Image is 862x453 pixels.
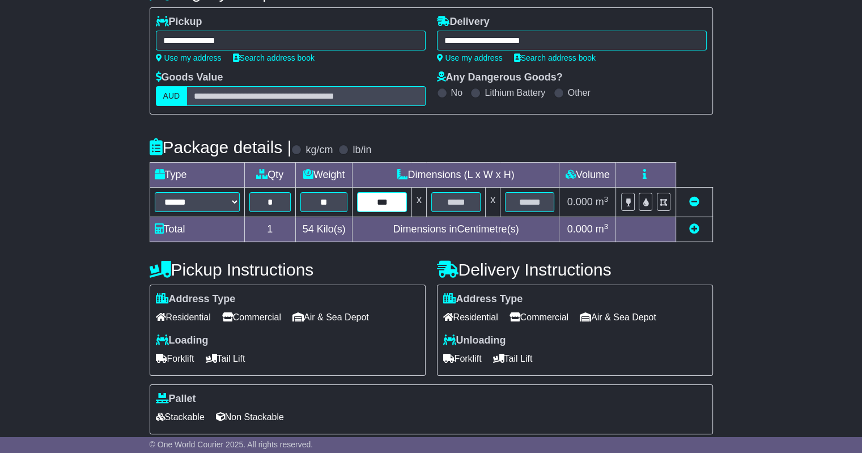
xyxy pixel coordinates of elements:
td: Total [150,217,244,242]
label: lb/in [353,144,371,156]
span: Residential [443,308,498,326]
td: 1 [244,217,295,242]
h4: Package details | [150,138,292,156]
label: Delivery [437,16,490,28]
label: AUD [156,86,188,106]
span: Tail Lift [206,350,245,367]
span: Air & Sea Depot [580,308,656,326]
td: Weight [295,163,353,188]
label: kg/cm [305,144,333,156]
td: Dimensions (L x W x H) [353,163,559,188]
a: Use my address [437,53,503,62]
span: 54 [303,223,314,235]
td: Qty [244,163,295,188]
label: Pickup [156,16,202,28]
span: m [596,196,609,208]
label: Pallet [156,393,196,405]
span: Residential [156,308,211,326]
span: Forklift [156,350,194,367]
td: Dimensions in Centimetre(s) [353,217,559,242]
td: Type [150,163,244,188]
td: x [486,188,500,217]
label: Lithium Battery [485,87,545,98]
span: Commercial [222,308,281,326]
label: Loading [156,335,209,347]
span: Air & Sea Depot [292,308,369,326]
label: No [451,87,462,98]
span: 0.000 [567,223,593,235]
span: Non Stackable [216,408,284,426]
td: Volume [559,163,616,188]
span: © One World Courier 2025. All rights reserved. [150,440,313,449]
label: Goods Value [156,71,223,84]
h4: Pickup Instructions [150,260,426,279]
span: Tail Lift [493,350,533,367]
label: Unloading [443,335,506,347]
a: Search address book [233,53,315,62]
label: Address Type [443,293,523,306]
label: Address Type [156,293,236,306]
a: Add new item [689,223,699,235]
a: Use my address [156,53,222,62]
td: x [411,188,426,217]
a: Search address book [514,53,596,62]
h4: Delivery Instructions [437,260,713,279]
a: Remove this item [689,196,699,208]
span: 0.000 [567,196,593,208]
label: Other [568,87,591,98]
td: Kilo(s) [295,217,353,242]
label: Any Dangerous Goods? [437,71,563,84]
span: Forklift [443,350,482,367]
sup: 3 [604,222,609,231]
span: Stackable [156,408,205,426]
span: m [596,223,609,235]
sup: 3 [604,195,609,204]
span: Commercial [509,308,568,326]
